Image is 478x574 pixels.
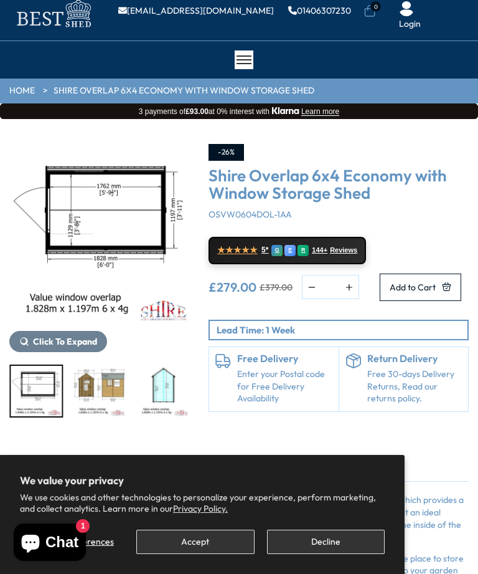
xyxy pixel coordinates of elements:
div: R [298,245,309,256]
img: Shire Overlap 6x4 Economy with Window Storage Shed - Best Shed [9,144,190,325]
div: 3 / 9 [73,365,127,418]
ins: £279.00 [209,281,256,294]
a: Privacy Policy. [173,503,228,514]
span: 144+ [312,246,327,254]
p: Free 30-days Delivery Returns, Read our returns policy. [367,368,462,405]
a: Login [399,18,421,31]
a: HOME [9,85,35,97]
del: £379.00 [260,283,293,292]
span: Reviews [330,246,357,254]
a: Shire Overlap 6x4 Economy with Window Storage Shed [54,85,314,97]
span: ★★★★★ [217,245,258,256]
p: We use cookies and other technologies to personalize your experience, perform marketing, and coll... [20,492,385,514]
div: 2 / 9 [9,144,190,352]
span: Add to Cart [390,283,436,292]
div: G [271,245,283,256]
h6: Return Delivery [367,353,462,365]
h6: Free Delivery [237,353,332,365]
img: valuewindowoverlap6x4mmftline_88147e47-a91b-4fd5-be62-cced16f8fcca_200x200.jpg [74,366,126,416]
span: 0 [370,1,381,12]
button: Accept [136,530,254,554]
inbox-online-store-chat: Shopify online store chat [10,524,90,564]
button: Decline [267,530,385,554]
a: 0 [363,5,376,17]
div: 4 / 9 [136,365,190,418]
h2: We value your privacy [20,475,385,486]
span: OSVW0604DOL-1AA [209,209,292,220]
div: 2 / 9 [9,365,63,418]
a: ★★★★★ 5* G E R 144+ Reviews [209,237,366,264]
span: Click To Expand [33,336,97,347]
a: 01406307230 [288,6,351,15]
a: Enter your Postal code for Free Delivery Availability [237,368,332,405]
div: E [284,245,296,256]
img: valuewindowoverlap6x4plan_4ae0d011-8eb5-4bc2-a97f-2f23f804b4bf_200x200.jpg [11,366,62,416]
img: User Icon [399,1,414,16]
div: -26% [209,144,244,161]
button: Click To Expand [9,331,107,352]
button: Add to Cart [380,274,461,301]
a: [EMAIL_ADDRESS][DOMAIN_NAME] [118,6,274,15]
h3: Shire Overlap 6x4 Economy with Window Storage Shed [209,167,469,203]
img: valuewindowoverlap6x4internal_60790665-c46b-4882-8d3c-e9fa23d2c180_200x200.jpg [137,366,189,416]
p: Lead Time: 1 Week [217,323,467,337]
